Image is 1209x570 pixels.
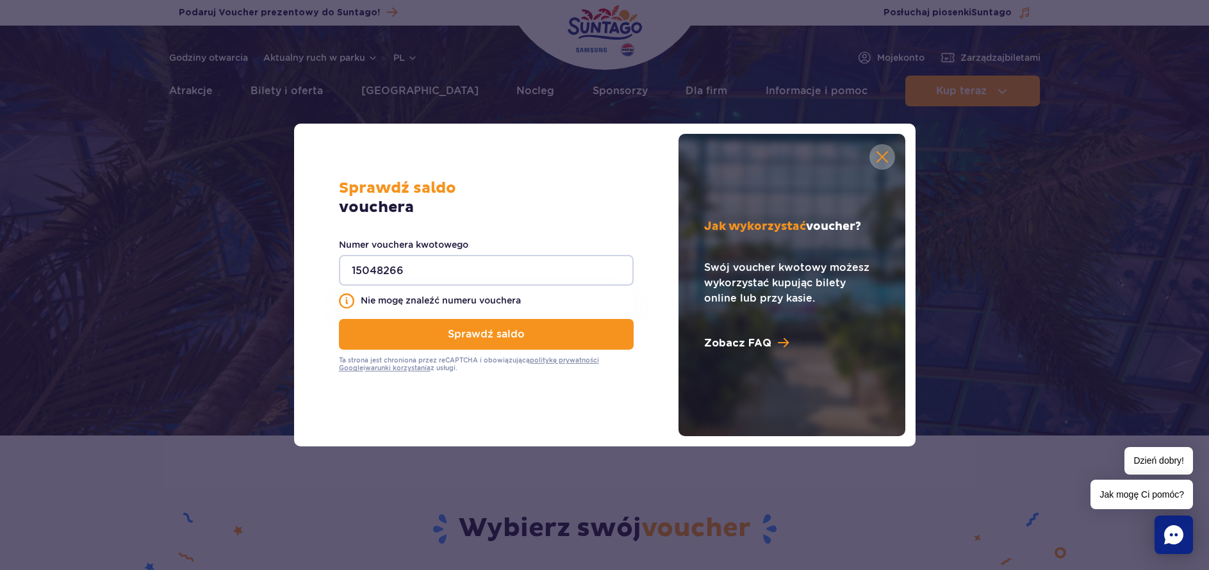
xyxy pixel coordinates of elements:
a: Zobacz FAQ [704,336,880,351]
div: Nie mogę znaleźć numeru vouchera [339,286,634,319]
div: Chat [1155,516,1193,554]
span: Sprawdź saldo [339,179,634,198]
label: Numer vouchera kwotowego [339,238,634,252]
p: Zobacz FAQ [704,336,771,351]
p: Swój voucher kwotowy możesz wykorzystać kupując bilety online lub przy kasie. [704,260,880,306]
div: Ta strona jest chroniona przez reCAPTCHA i obowiązującą i z usługi. [339,356,634,371]
a: warunki korzystania [365,364,431,371]
span: Jak wykorzystać [704,219,806,234]
span: Dzień dobry! [1124,447,1193,475]
button: Sprawdź saldo [339,319,634,350]
a: politykę prywatności Google [339,356,599,371]
p: vouchera [339,179,634,217]
span: Jak mogę Ci pomóc? [1090,480,1193,509]
input: Numer vouchera [339,255,634,286]
p: voucher? [704,219,880,234]
span: Sprawdź saldo [448,329,525,340]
